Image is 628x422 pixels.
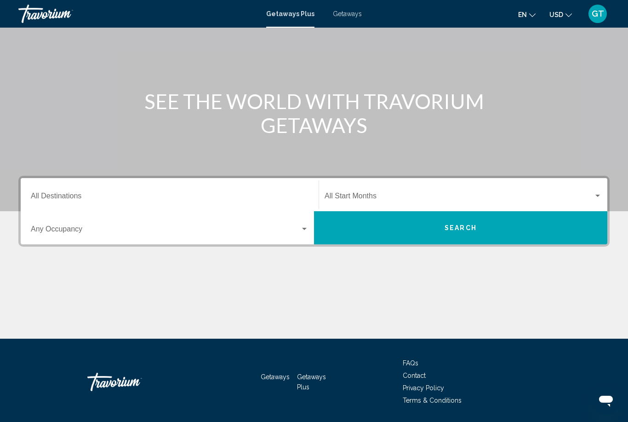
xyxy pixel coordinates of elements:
a: Privacy Policy [403,384,444,392]
a: Terms & Conditions [403,397,462,404]
button: Change language [518,8,536,21]
span: en [518,11,527,18]
span: GT [592,9,604,18]
button: User Menu [586,4,610,23]
h1: SEE THE WORLD WITH TRAVORIUM GETAWAYS [142,89,486,137]
button: Change currency [549,8,572,21]
a: Getaways Plus [266,10,314,17]
a: Getaways [261,373,290,381]
iframe: Button to launch messaging window [591,385,621,415]
a: Travorium [18,5,257,23]
a: Getaways Plus [297,373,326,391]
button: Search [314,211,607,244]
a: Contact [403,372,426,379]
a: Travorium [87,368,179,396]
div: Search widget [21,178,607,244]
a: Getaways [333,10,362,17]
span: USD [549,11,563,18]
a: FAQs [403,359,418,367]
span: Search [445,225,477,232]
